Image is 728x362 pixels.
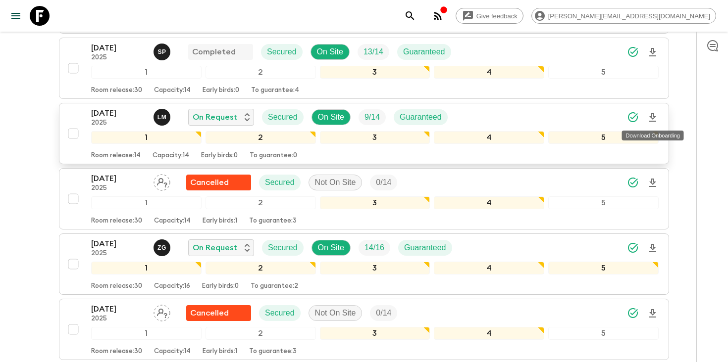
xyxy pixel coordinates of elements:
[6,6,26,26] button: menu
[249,217,297,225] p: To guarantee: 3
[153,152,189,160] p: Capacity: 14
[190,307,229,319] p: Cancelled
[267,46,297,58] p: Secured
[192,46,236,58] p: Completed
[404,242,446,254] p: Guaranteed
[647,46,659,58] svg: Download Onboarding
[206,196,316,209] div: 2
[262,240,304,256] div: Secured
[548,131,659,144] div: 5
[359,109,386,125] div: Trip Fill
[268,242,298,254] p: Secured
[359,240,390,256] div: Trip Fill
[154,87,191,94] p: Capacity: 14
[193,111,237,123] p: On Request
[91,119,146,127] p: 2025
[262,109,304,125] div: Secured
[59,103,669,164] button: [DATE]2025Luka MamniashviliOn RequestSecuredOn SiteTrip FillGuaranteed12345Room release:14Capacit...
[627,177,639,188] svg: Synced Successfully
[154,217,191,225] p: Capacity: 14
[91,217,142,225] p: Room release: 30
[364,111,380,123] p: 9 / 14
[376,307,391,319] p: 0 / 14
[59,299,669,360] button: [DATE]2025Assign pack leaderFlash Pack cancellationSecuredNot On SiteTrip Fill12345Room release:3...
[206,327,316,340] div: 2
[202,282,239,290] p: Early birds: 0
[91,282,142,290] p: Room release: 30
[157,113,167,121] p: L M
[91,173,146,184] p: [DATE]
[309,175,363,190] div: Not On Site
[154,46,172,54] span: Sophie Pruidze
[154,109,172,126] button: LM
[370,305,397,321] div: Trip Fill
[193,242,237,254] p: On Request
[456,8,523,24] a: Give feedback
[318,111,344,123] p: On Site
[201,152,238,160] p: Early birds: 0
[265,177,295,188] p: Secured
[154,112,172,120] span: Luka Mamniashvili
[91,238,146,250] p: [DATE]
[312,240,351,256] div: On Site
[251,87,299,94] p: To guarantee: 4
[647,112,659,124] svg: Download Onboarding
[206,66,316,79] div: 2
[186,305,251,321] div: Flash Pack cancellation
[154,242,172,250] span: Zura Goglichidze
[91,327,202,340] div: 1
[206,262,316,274] div: 2
[627,242,639,254] svg: Synced Successfully
[543,12,716,20] span: [PERSON_NAME][EMAIL_ADDRESS][DOMAIN_NAME]
[154,239,172,256] button: ZG
[91,42,146,54] p: [DATE]
[320,262,430,274] div: 3
[259,305,301,321] div: Secured
[311,44,350,60] div: On Site
[190,177,229,188] p: Cancelled
[318,242,344,254] p: On Site
[268,111,298,123] p: Secured
[627,46,639,58] svg: Synced Successfully
[91,262,202,274] div: 1
[91,152,141,160] p: Room release: 14
[154,282,190,290] p: Capacity: 16
[59,168,669,229] button: [DATE]2025Assign pack leaderFlash Pack cancellationSecuredNot On SiteTrip Fill12345Room release:3...
[364,242,384,254] p: 14 / 16
[59,233,669,295] button: [DATE]2025Zura GoglichidzeOn RequestSecuredOn SiteTrip FillGuaranteed12345Room release:30Capacity...
[315,177,356,188] p: Not On Site
[157,244,166,252] p: Z G
[59,38,669,99] button: [DATE]2025Sophie PruidzeCompletedSecuredOn SiteTrip FillGuaranteed12345Room release:30Capacity:14...
[320,66,430,79] div: 3
[434,327,544,340] div: 4
[186,175,251,190] div: Flash Pack cancellation
[91,315,146,323] p: 2025
[154,177,170,185] span: Assign pack leader
[203,348,237,356] p: Early birds: 1
[434,131,544,144] div: 4
[259,175,301,190] div: Secured
[548,327,659,340] div: 5
[206,131,316,144] div: 2
[309,305,363,321] div: Not On Site
[154,348,191,356] p: Capacity: 14
[622,131,684,140] div: Download Onboarding
[320,196,430,209] div: 3
[91,196,202,209] div: 1
[358,44,389,60] div: Trip Fill
[91,66,202,79] div: 1
[548,196,659,209] div: 5
[376,177,391,188] p: 0 / 14
[627,307,639,319] svg: Synced Successfully
[312,109,351,125] div: On Site
[315,307,356,319] p: Not On Site
[403,46,445,58] p: Guaranteed
[203,217,237,225] p: Early birds: 1
[434,196,544,209] div: 4
[317,46,343,58] p: On Site
[647,242,659,254] svg: Download Onboarding
[364,46,383,58] p: 13 / 14
[251,282,298,290] p: To guarantee: 2
[91,250,146,258] p: 2025
[91,184,146,192] p: 2025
